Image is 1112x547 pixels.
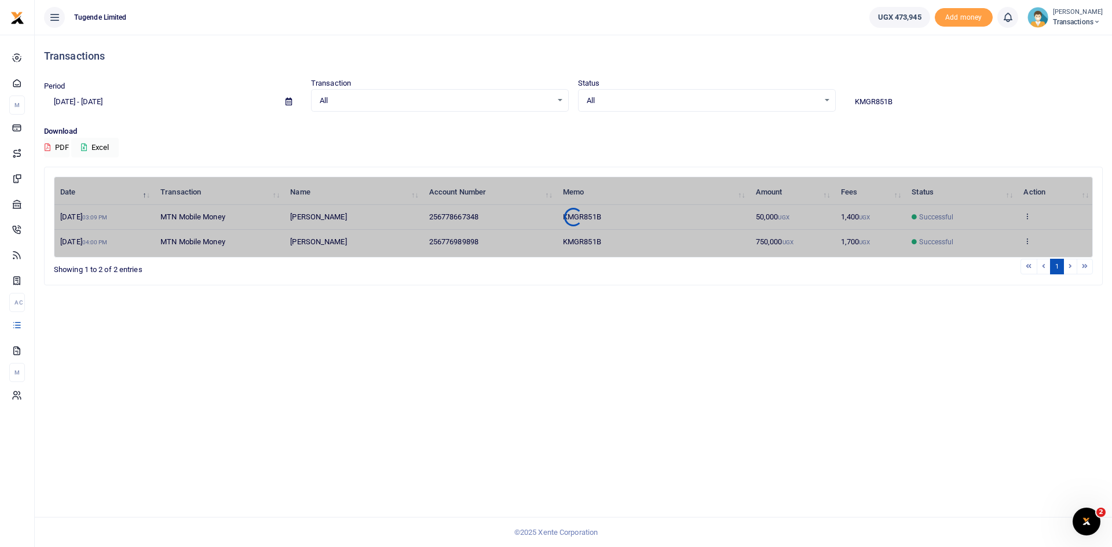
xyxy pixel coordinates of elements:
h4: Transactions [44,50,1103,63]
span: Transactions [1053,17,1103,27]
label: Status [578,78,600,89]
iframe: Intercom live chat [1073,508,1100,535]
label: Period [44,80,65,92]
a: profile-user [PERSON_NAME] Transactions [1027,7,1103,28]
div: Showing 1 to 2 of 2 entries [54,258,482,276]
li: M [9,96,25,115]
img: profile-user [1027,7,1048,28]
label: Transaction [311,78,351,89]
span: UGX 473,945 [878,12,921,23]
span: All [587,95,819,107]
input: select period [44,92,276,112]
a: logo-small logo-large logo-large [10,13,24,21]
span: Tugende Limited [69,12,131,23]
li: Ac [9,293,25,312]
li: Toup your wallet [935,8,993,27]
a: UGX 473,945 [869,7,930,28]
small: [PERSON_NAME] [1053,8,1103,17]
img: logo-small [10,11,24,25]
p: Download [44,126,1103,138]
span: Add money [935,8,993,27]
a: 1 [1050,259,1064,274]
span: All [320,95,552,107]
span: 2 [1096,508,1106,517]
button: Excel [71,138,119,157]
li: Wallet ballance [865,7,935,28]
button: PDF [44,138,69,157]
input: Search [845,92,1103,112]
li: M [9,363,25,382]
a: Add money [935,12,993,21]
